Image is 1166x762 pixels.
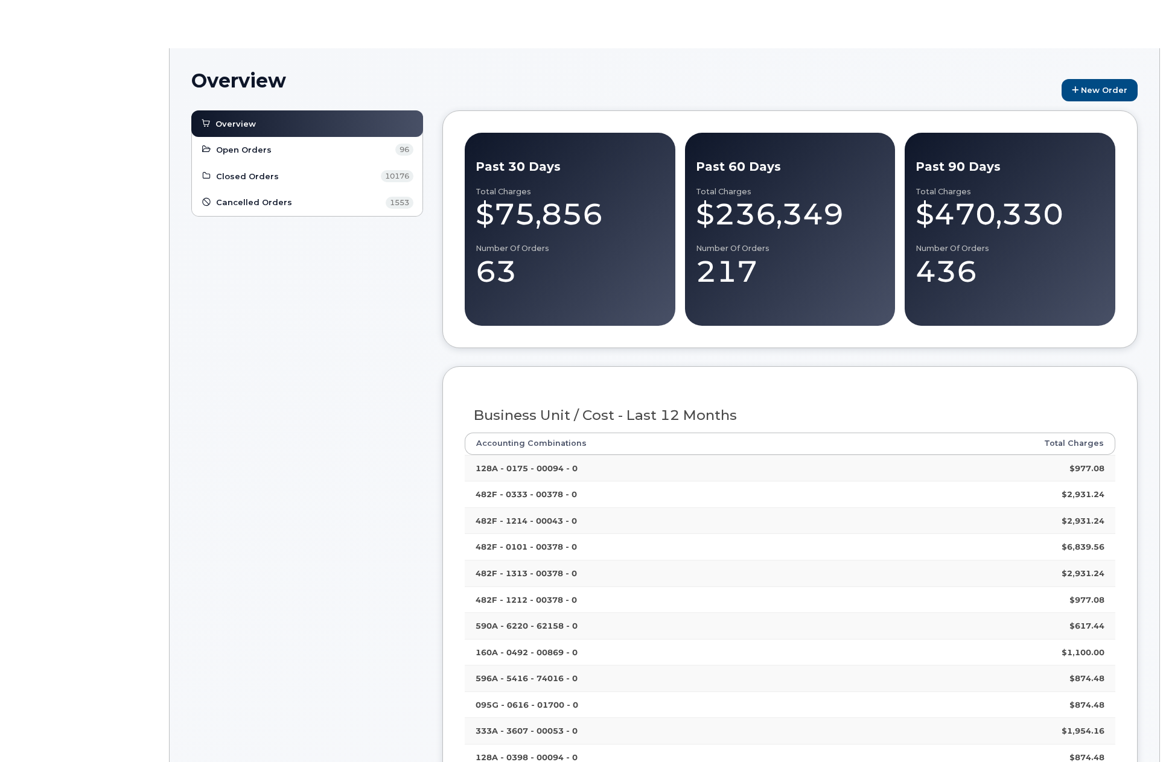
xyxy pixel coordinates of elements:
[476,244,664,253] div: Number of Orders
[476,196,664,232] div: $75,856
[476,673,578,683] strong: 596A - 5416 - 74016 - 0
[476,621,578,630] strong: 590A - 6220 - 62158 - 0
[201,169,413,183] a: Closed Orders 10176
[476,726,578,735] strong: 333A - 3607 - 00053 - 0
[476,700,578,710] strong: 095G - 0616 - 01700 - 0
[395,144,413,156] span: 96
[216,197,292,208] span: Cancelled Orders
[215,118,256,130] span: Overview
[1062,79,1138,101] a: New Order
[916,158,1104,176] div: Past 90 Days
[381,170,413,182] span: 10176
[474,408,1106,423] h3: Business Unit / Cost - Last 12 Months
[916,253,1104,290] div: 436
[891,433,1115,454] th: Total Charges
[476,253,664,290] div: 63
[696,187,885,197] div: Total Charges
[476,463,578,473] strong: 128A - 0175 - 00094 - 0
[476,489,577,499] strong: 482F - 0333 - 00378 - 0
[916,244,1104,253] div: Number of Orders
[1062,726,1104,735] strong: $1,954.16
[696,253,885,290] div: 217
[696,244,885,253] div: Number of Orders
[1069,595,1104,605] strong: $977.08
[216,171,279,182] span: Closed Orders
[1069,621,1104,630] strong: $617.44
[476,187,664,197] div: Total Charges
[696,158,885,176] div: Past 60 Days
[476,542,577,551] strong: 482F - 0101 - 00378 - 0
[476,568,577,578] strong: 482F - 1313 - 00378 - 0
[476,158,664,176] div: Past 30 Days
[476,752,578,762] strong: 128A - 0398 - 00094 - 0
[1062,542,1104,551] strong: $6,839.56
[201,195,413,210] a: Cancelled Orders 1553
[476,516,577,525] strong: 482F - 1214 - 00043 - 0
[191,70,1056,91] h1: Overview
[1062,647,1104,657] strong: $1,100.00
[916,196,1104,232] div: $470,330
[1069,463,1104,473] strong: $977.08
[1069,752,1104,762] strong: $874.48
[200,116,414,131] a: Overview
[465,433,891,454] th: Accounting Combinations
[1069,700,1104,710] strong: $874.48
[216,144,272,156] span: Open Orders
[1062,516,1104,525] strong: $2,931.24
[916,187,1104,197] div: Total Charges
[1062,568,1104,578] strong: $2,931.24
[1069,673,1104,683] strong: $874.48
[476,647,578,657] strong: 160A - 0492 - 00869 - 0
[1062,489,1104,499] strong: $2,931.24
[696,196,885,232] div: $236,349
[476,595,577,605] strong: 482F - 1212 - 00378 - 0
[386,197,413,209] span: 1553
[201,142,413,157] a: Open Orders 96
